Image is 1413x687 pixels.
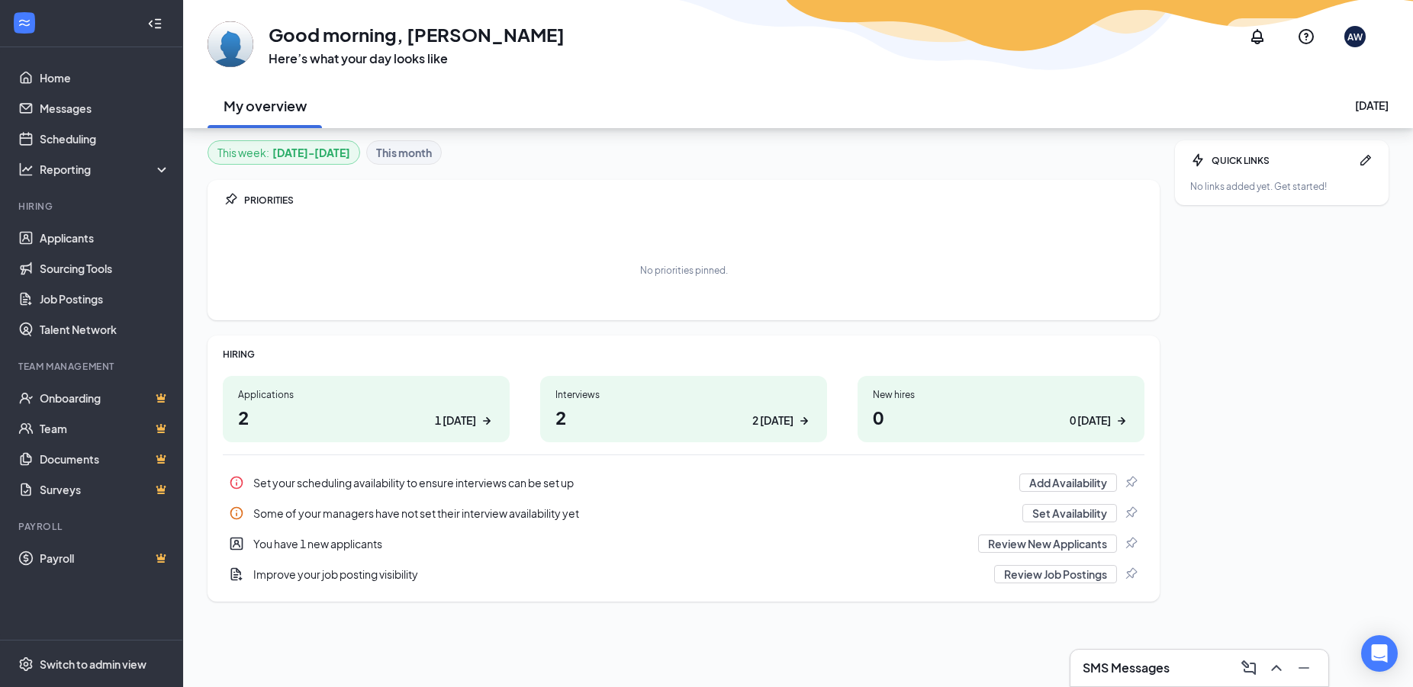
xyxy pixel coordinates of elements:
a: Talent Network [40,314,170,345]
div: 1 [DATE] [435,413,476,429]
a: UserEntityYou have 1 new applicantsReview New ApplicantsPin [223,528,1144,559]
div: Set your scheduling availability to ensure interviews can be set up [253,475,1010,490]
div: PRIORITIES [244,194,1144,207]
svg: Pen [1358,152,1373,168]
svg: WorkstreamLogo [17,15,32,30]
svg: UserEntity [229,536,244,551]
a: Interviews22 [DATE]ArrowRight [540,376,827,442]
div: You have 1 new applicants [253,536,969,551]
svg: Pin [1123,567,1138,582]
div: Some of your managers have not set their interview availability yet [223,498,1144,528]
div: [DATE] [1355,98,1389,113]
button: Review New Applicants [978,535,1117,553]
svg: Notifications [1248,27,1267,46]
svg: Analysis [18,162,34,177]
div: Improve your job posting visibility [253,567,985,582]
div: Open Intercom Messenger [1361,635,1398,672]
svg: Pin [223,192,238,207]
svg: Pin [1123,506,1138,521]
div: Set your scheduling availability to ensure interviews can be set up [223,467,1144,498]
svg: Settings [18,657,34,672]
div: Team Management [18,360,167,373]
div: This week : [217,144,350,161]
div: AW [1347,30,1363,43]
svg: ArrowRight [1114,413,1129,429]
h3: Here’s what your day looks like [269,50,565,67]
div: Hiring [18,200,167,213]
svg: DocumentAdd [229,567,244,582]
svg: Collapse [147,16,163,31]
svg: ArrowRight [479,413,494,429]
a: TeamCrown [40,413,170,444]
a: InfoSome of your managers have not set their interview availability yetSet AvailabilityPin [223,498,1144,528]
div: Switch to admin view [40,657,146,672]
a: OnboardingCrown [40,383,170,413]
button: Set Availability [1022,504,1117,522]
svg: Pin [1123,475,1138,490]
button: Review Job Postings [994,565,1117,583]
a: Scheduling [40,124,170,154]
a: SurveysCrown [40,474,170,505]
a: Job Postings [40,284,170,314]
svg: Info [229,506,244,521]
svg: Bolt [1190,152,1205,168]
button: ChevronUp [1264,656,1289,680]
h2: My overview [224,96,307,115]
svg: QuestionInfo [1297,27,1315,46]
div: Payroll [18,520,167,533]
div: New hires [873,388,1129,401]
div: Applications [238,388,494,401]
div: Some of your managers have not set their interview availability yet [253,506,1013,521]
a: Applicants [40,223,170,253]
svg: ComposeMessage [1240,659,1258,677]
a: DocumentsCrown [40,444,170,474]
svg: Info [229,475,244,490]
a: Messages [40,93,170,124]
b: [DATE] - [DATE] [272,144,350,161]
div: No links added yet. Get started! [1190,180,1373,193]
a: PayrollCrown [40,543,170,573]
button: Add Availability [1019,474,1117,492]
a: Sourcing Tools [40,253,170,284]
svg: Pin [1123,536,1138,551]
div: 0 [DATE] [1070,413,1111,429]
h1: 0 [873,404,1129,430]
div: 2 [DATE] [752,413,793,429]
b: This month [376,144,432,161]
h1: 2 [555,404,812,430]
a: InfoSet your scheduling availability to ensure interviews can be set upAdd AvailabilityPin [223,467,1144,498]
div: Interviews [555,388,812,401]
a: New hires00 [DATE]ArrowRight [858,376,1144,442]
h1: 2 [238,404,494,430]
button: Minimize [1292,656,1316,680]
h1: Good morning, [PERSON_NAME] [269,21,565,47]
div: You have 1 new applicants [223,528,1144,559]
div: Reporting [40,162,171,177]
div: No priorities pinned. [640,264,728,277]
a: Home [40,63,170,93]
h3: SMS Messages [1083,660,1170,676]
svg: ArrowRight [797,413,812,429]
div: Improve your job posting visibility [223,559,1144,589]
img: Anela Wright [208,21,253,67]
svg: Minimize [1295,659,1313,677]
a: Applications21 [DATE]ArrowRight [223,376,510,442]
a: DocumentAddImprove your job posting visibilityReview Job PostingsPin [223,559,1144,589]
svg: ChevronUp [1267,659,1286,677]
div: QUICK LINKS [1212,154,1352,167]
div: HIRING [223,348,1144,361]
button: ComposeMessage [1237,656,1261,680]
